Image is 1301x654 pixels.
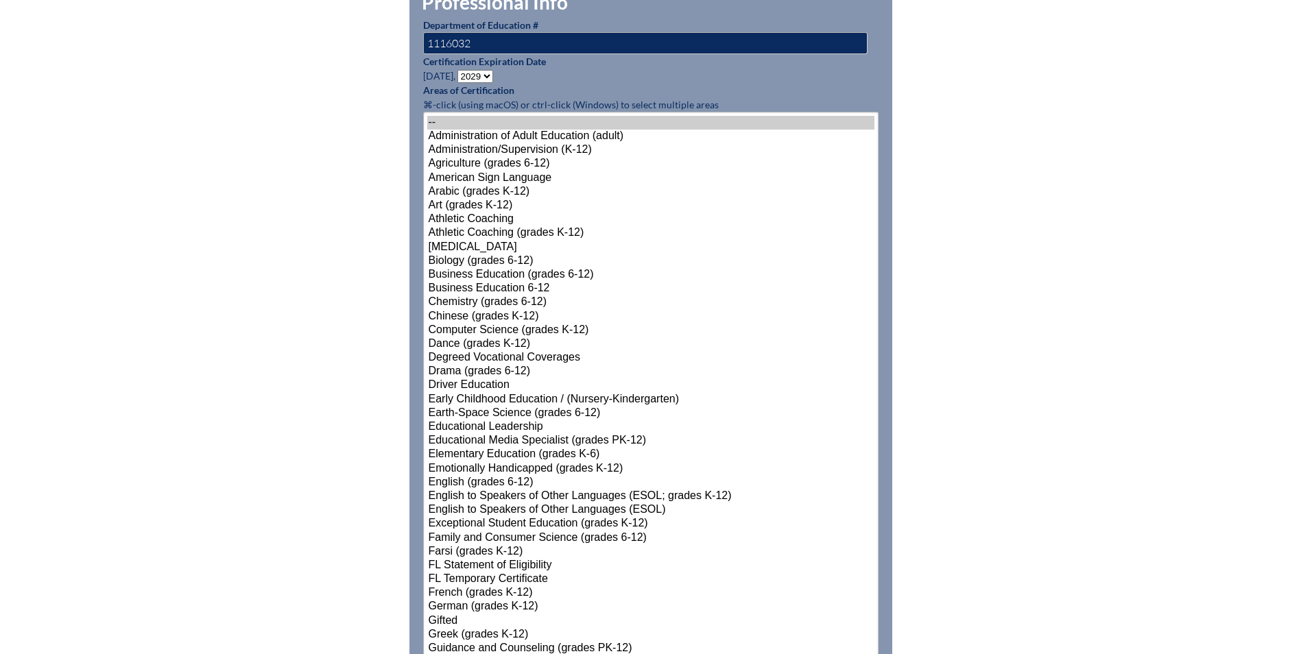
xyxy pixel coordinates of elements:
[427,351,874,365] option: Degreed Vocational Coverages
[427,489,874,503] option: English to Speakers of Other Languages (ESOL; grades K-12)
[427,130,874,143] option: Administration of Adult Education (adult)
[427,226,874,240] option: Athletic Coaching (grades K-12)
[427,185,874,199] option: Arabic (grades K-12)
[427,337,874,351] option: Dance (grades K-12)
[427,282,874,295] option: Business Education 6-12
[427,600,874,614] option: German (grades K-12)
[427,268,874,282] option: Business Education (grades 6-12)
[427,295,874,309] option: Chemistry (grades 6-12)
[427,254,874,268] option: Biology (grades 6-12)
[427,241,874,254] option: [MEDICAL_DATA]
[423,84,514,96] label: Areas of Certification
[427,434,874,448] option: Educational Media Specialist (grades PK-12)
[427,462,874,476] option: Emotionally Handicapped (grades K-12)
[427,572,874,586] option: FL Temporary Certificate
[427,420,874,434] option: Educational Leadership
[427,503,874,517] option: English to Speakers of Other Languages (ESOL)
[427,517,874,531] option: Exceptional Student Education (grades K-12)
[427,157,874,171] option: Agriculture (grades 6-12)
[427,448,874,461] option: Elementary Education (grades K-6)
[427,378,874,392] option: Driver Education
[427,393,874,407] option: Early Childhood Education / (Nursery-Kindergarten)
[423,19,538,31] label: Department of Education #
[427,407,874,420] option: Earth-Space Science (grades 6-12)
[427,143,874,157] option: Administration/Supervision (K-12)
[427,324,874,337] option: Computer Science (grades K-12)
[427,310,874,324] option: Chinese (grades K-12)
[427,628,874,642] option: Greek (grades K-12)
[427,531,874,545] option: Family and Consumer Science (grades 6-12)
[427,171,874,185] option: American Sign Language
[427,199,874,213] option: Art (grades K-12)
[423,70,455,82] span: [DATE],
[427,614,874,628] option: Gifted
[427,116,874,130] option: --
[427,476,874,489] option: English (grades 6-12)
[427,559,874,572] option: FL Statement of Eligibility
[427,545,874,559] option: Farsi (grades K-12)
[423,56,546,67] label: Certification Expiration Date
[427,586,874,600] option: French (grades K-12)
[427,365,874,378] option: Drama (grades 6-12)
[427,213,874,226] option: Athletic Coaching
